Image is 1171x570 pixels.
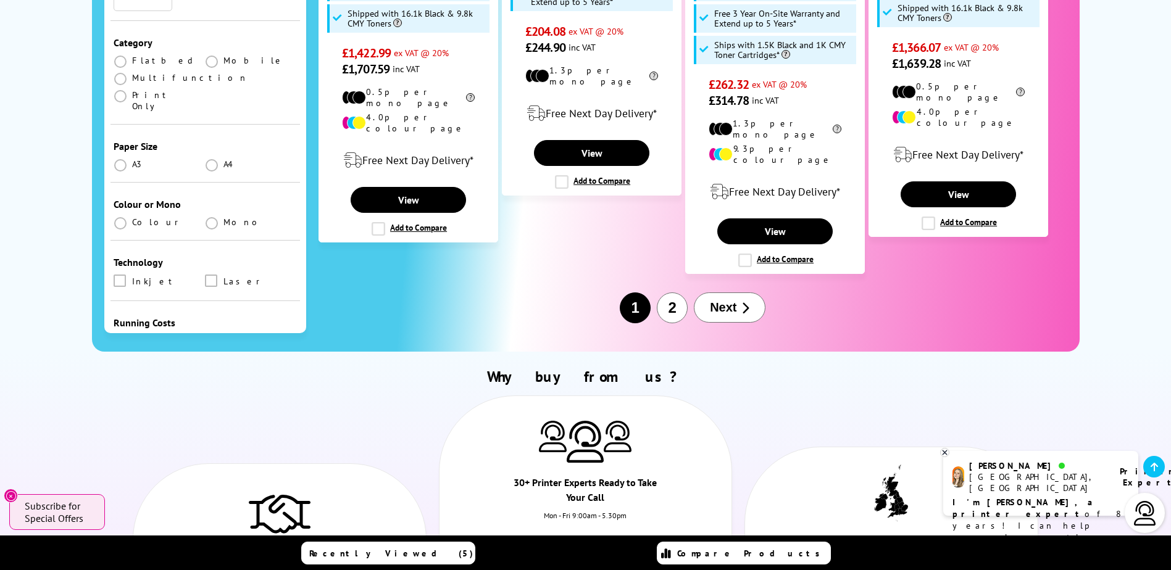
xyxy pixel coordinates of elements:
div: Paper Size [114,140,298,152]
span: Inkjet [132,275,178,288]
span: Flatbed [132,55,197,66]
span: ex VAT @ 20% [569,25,623,37]
li: 0.5p per mono page [892,81,1025,103]
img: Trusted Service [249,489,310,538]
span: £262.32 [709,76,749,93]
img: UK tax payer [874,465,908,521]
span: £204.08 [525,23,565,39]
button: Close [4,489,18,503]
div: Colour or Mono [114,198,298,210]
span: £314.78 [709,93,749,109]
label: Add to Compare [555,175,630,189]
span: Next [710,300,736,315]
a: Compare Products [657,542,831,564]
a: View [534,140,649,166]
a: View [351,187,465,213]
span: ex VAT @ 20% [944,41,999,53]
span: Laser [223,275,265,288]
span: inc VAT [569,41,596,53]
span: ex VAT @ 20% [752,78,807,90]
div: modal_delivery [509,96,675,131]
img: amy-livechat.png [952,466,964,488]
div: modal_delivery [692,175,858,209]
img: Printer Experts [604,421,631,452]
a: View [901,181,1015,207]
li: 1.3p per mono page [525,65,658,87]
label: Add to Compare [922,217,997,230]
button: 2 [657,292,688,323]
span: Print Only [132,89,206,112]
span: inc VAT [944,57,971,69]
label: Add to Compare [372,222,447,236]
div: Technology [114,256,298,268]
span: Subscribe for Special Offers [25,500,93,524]
label: Add to Compare [738,254,814,267]
span: Shipped with 16.1k Black & 9.8k CMY Toners [348,9,487,28]
li: 9.3p per colour page [709,143,841,165]
li: 1.3p per mono page [709,118,841,140]
span: inc VAT [752,94,779,106]
p: Our average call answer time is just 3 rings [483,532,688,549]
span: £1,639.28 [892,56,941,72]
span: Compare Products [677,548,827,559]
div: [PERSON_NAME] [969,460,1104,471]
a: View [717,218,832,244]
span: Mono [223,217,264,228]
span: Shipped with 16.1k Black & 9.8k CMY Toners [898,3,1037,23]
img: Printer Experts [539,421,567,452]
li: 0.5p per mono page [342,86,475,109]
span: A4 [223,159,235,170]
span: £1,707.59 [342,61,390,77]
div: modal_delivery [325,143,491,178]
p: of 8 years! I can help you choose the right product [952,497,1129,555]
span: Recently Viewed (5) [309,548,473,559]
h2: Why buy from us? [127,367,1044,386]
img: Printer Experts [567,421,604,463]
span: ex VAT @ 20% [394,47,449,59]
span: £244.90 [525,39,565,56]
div: Running Costs [114,316,298,329]
button: Next [694,292,765,323]
img: user-headset-light.svg [1133,501,1157,526]
div: 30+ Printer Experts Ready to Take Your Call [512,475,659,511]
span: Colour [132,217,183,228]
div: modal_delivery [875,138,1041,172]
div: Category [114,36,298,49]
span: Ships with 1.5K Black and 1K CMY Toner Cartridges* [714,40,854,60]
a: Recently Viewed (5) [301,542,475,564]
span: Mobile [223,55,285,66]
div: Mon - Fri 9:00am - 5.30pm [440,511,732,532]
span: £1,366.07 [892,39,941,56]
span: inc VAT [393,63,420,75]
span: A3 [132,159,143,170]
li: 4.0p per colour page [892,106,1025,128]
li: 4.0p per colour page [342,112,475,134]
span: Multifunction [132,72,248,83]
span: Free 3 Year On-Site Warranty and Extend up to 5 Years* [714,9,854,28]
div: [GEOGRAPHIC_DATA], [GEOGRAPHIC_DATA] [969,471,1104,494]
b: I'm [PERSON_NAME], a printer expert [952,497,1096,519]
span: £1,422.99 [342,45,391,61]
